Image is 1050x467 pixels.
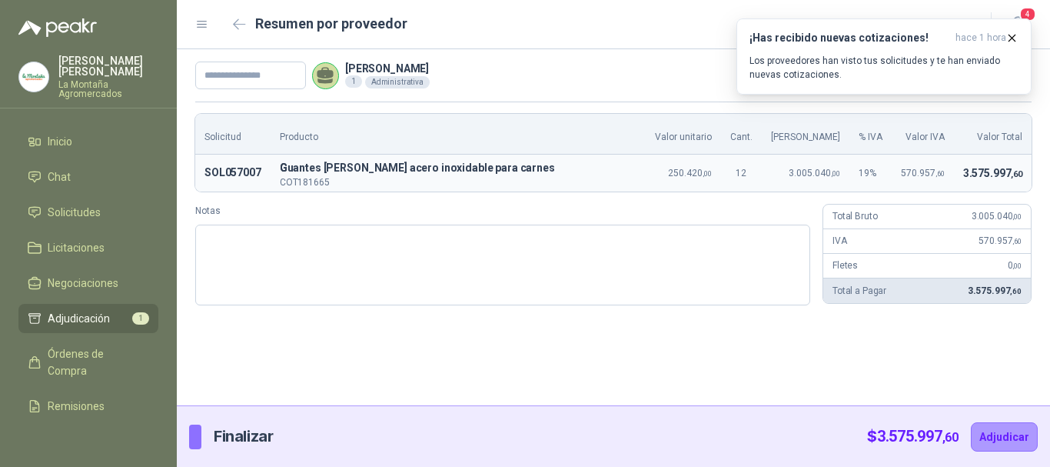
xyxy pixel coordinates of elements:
p: COT181665 [280,178,636,187]
img: Logo peakr [18,18,97,37]
p: Total Bruto [832,209,877,224]
p: $ [867,425,959,449]
h3: ¡Has recibido nuevas cotizaciones! [749,32,949,45]
span: 3.005.040 [972,211,1022,222]
span: Adjudicación [48,310,110,327]
a: Licitaciones [18,233,158,262]
span: Guantes [PERSON_NAME] acero inoxidable para carnes [280,159,636,178]
button: ¡Has recibido nuevas cotizaciones!hace 1 hora Los proveedores han visto tus solicitudes y te han ... [736,18,1032,95]
span: ,00 [1012,212,1022,221]
a: Adjudicación1 [18,304,158,333]
span: ,00 [831,169,840,178]
span: 4 [1019,7,1036,22]
th: Cant. [721,114,762,155]
span: ,60 [1011,169,1022,179]
span: Licitaciones [48,239,105,256]
div: Administrativa [365,76,430,88]
span: 1 [132,312,149,325]
button: Adjudicar [971,422,1038,452]
img: Company Logo [19,62,48,92]
p: Los proveedores han visto tus solicitudes y te han enviado nuevas cotizaciones. [749,54,1018,82]
span: Remisiones [48,398,105,415]
p: La Montaña Agromercados [58,80,158,98]
p: G [280,159,636,178]
span: ,00 [703,169,712,178]
th: Valor IVA [892,114,954,155]
h2: Resumen por proveedor [255,13,407,35]
span: Solicitudes [48,204,101,221]
a: Negociaciones [18,269,158,298]
span: 3.005.040 [789,168,840,178]
span: ,60 [942,430,959,445]
span: ,60 [1010,287,1022,295]
span: 250.420 [668,168,712,178]
button: 4 [1004,11,1032,38]
span: ,00 [1012,262,1022,270]
div: 1 [345,75,362,88]
p: [PERSON_NAME] [345,63,430,74]
a: Inicio [18,127,158,156]
th: Solicitud [195,114,271,155]
th: % IVA [849,114,892,155]
span: Inicio [48,133,72,150]
span: 3.575.997 [968,285,1022,296]
span: 3.575.997 [963,167,1022,179]
a: Remisiones [18,392,158,421]
span: Órdenes de Compra [48,345,144,379]
th: [PERSON_NAME] [762,114,849,155]
span: 0 [1008,260,1022,271]
span: 570.957 [979,235,1022,246]
p: SOL057007 [204,164,261,182]
span: Negociaciones [48,275,118,292]
p: [PERSON_NAME] [PERSON_NAME] [58,55,158,77]
span: ,60 [1012,237,1022,245]
td: 12 [721,155,762,192]
th: Valor Total [954,114,1032,155]
label: Notas [195,204,810,218]
span: 570.957 [901,168,945,178]
th: Producto [271,114,646,155]
a: Solicitudes [18,198,158,227]
p: Finalizar [214,425,273,449]
a: Configuración [18,427,158,456]
p: IVA [832,234,847,249]
span: 3.575.997 [877,427,959,445]
a: Órdenes de Compra [18,339,158,385]
td: 19 % [849,155,892,192]
span: Chat [48,168,71,185]
p: Fletes [832,259,858,273]
th: Valor unitario [646,114,721,155]
span: hace 1 hora [955,32,1006,45]
p: Total a Pagar [832,284,886,299]
a: Chat [18,162,158,192]
span: ,60 [935,169,945,178]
